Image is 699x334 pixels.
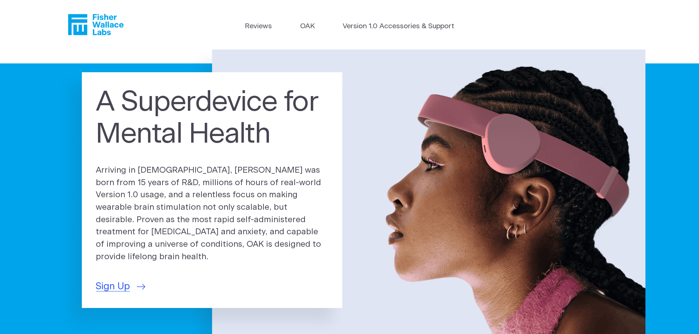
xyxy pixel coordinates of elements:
a: Fisher Wallace [68,14,124,35]
a: OAK [300,21,315,32]
a: Version 1.0 Accessories & Support [343,21,454,32]
span: Sign Up [96,279,130,294]
a: Sign Up [96,279,145,294]
p: Arriving in [DEMOGRAPHIC_DATA], [PERSON_NAME] was born from 15 years of R&D, millions of hours of... [96,164,328,263]
a: Reviews [245,21,272,32]
h1: A Superdevice for Mental Health [96,87,328,151]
